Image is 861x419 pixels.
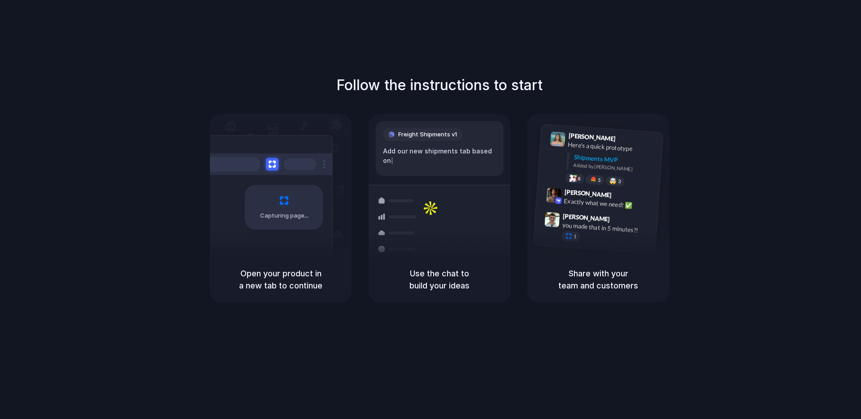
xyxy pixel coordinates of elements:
[538,267,658,292] h5: Share with your team and customers
[391,157,393,164] span: |
[564,187,612,200] span: [PERSON_NAME]
[618,135,637,146] span: 9:41 AM
[562,221,652,236] div: you made that in 5 minutes?!
[568,140,657,155] div: Here's a quick prototype
[398,130,457,139] span: Freight Shipments v1
[379,267,500,292] h5: Use the chat to build your ideas
[383,146,496,166] div: Add our new shipments tab based on
[260,211,310,220] span: Capturing page
[564,196,653,212] div: Exactly what we need! ✅
[598,178,601,183] span: 5
[614,192,633,202] span: 9:42 AM
[568,131,616,144] span: [PERSON_NAME]
[618,179,621,184] span: 3
[609,178,617,184] div: 🤯
[574,234,577,239] span: 1
[221,267,341,292] h5: Open your product in a new tab to continue
[613,215,631,226] span: 9:47 AM
[574,153,657,167] div: Shipments MVP
[336,74,543,96] h1: Follow the instructions to start
[573,161,656,175] div: Added by [PERSON_NAME]
[563,211,610,224] span: [PERSON_NAME]
[578,176,581,181] span: 8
